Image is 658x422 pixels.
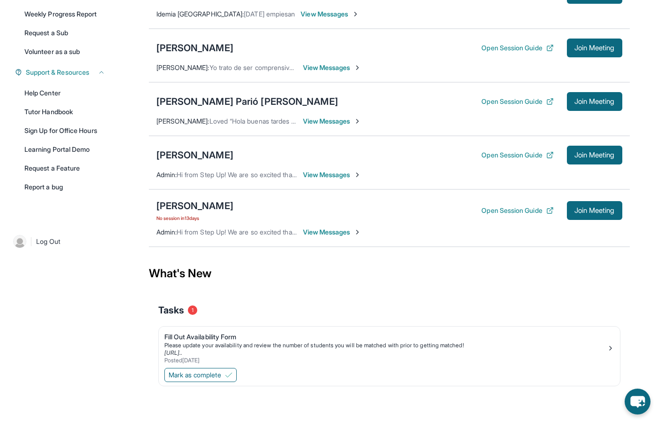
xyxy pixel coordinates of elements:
[301,9,359,19] span: View Messages
[481,150,553,160] button: Open Session Guide
[567,39,622,57] button: Join Meeting
[13,235,26,248] img: user-img
[19,160,111,177] a: Request a Feature
[303,227,362,237] span: View Messages
[156,63,209,71] span: [PERSON_NAME] :
[574,45,615,51] span: Join Meeting
[19,43,111,60] a: Volunteer as a sub
[481,206,553,215] button: Open Session Guide
[303,117,362,126] span: View Messages
[19,6,111,23] a: Weekly Progress Report
[188,305,197,315] span: 1
[354,117,361,125] img: Chevron-Right
[303,170,362,180] span: View Messages
[567,201,622,220] button: Join Meeting
[481,43,553,53] button: Open Session Guide
[156,95,338,108] div: [PERSON_NAME] Parió [PERSON_NAME]
[156,41,233,55] div: [PERSON_NAME]
[303,63,362,72] span: View Messages
[574,208,615,213] span: Join Meeting
[481,97,553,106] button: Open Session Guide
[567,92,622,111] button: Join Meeting
[209,117,417,125] span: Loved “Hola buenas tardes si ya estamos a conectar dame 3 minutos”
[225,371,232,379] img: Mark as complete
[19,85,111,102] a: Help Center
[164,368,237,382] button: Mark as complete
[19,141,111,158] a: Learning Portal Demo
[164,357,607,364] div: Posted [DATE]
[169,370,221,380] span: Mark as complete
[30,236,32,247] span: |
[156,10,244,18] span: Idemia [GEOGRAPHIC_DATA] :
[19,103,111,120] a: Tutor Handbook
[574,99,615,104] span: Join Meeting
[354,171,361,179] img: Chevron-Right
[156,228,177,236] span: Admin :
[26,68,89,77] span: Support & Resources
[149,253,630,294] div: What's New
[209,63,496,71] span: Yo trato de ser comprensiva pero no veo lo mismo de su parte como si no le importara si trabajo
[9,231,111,252] a: |Log Out
[625,389,650,414] button: chat-button
[244,10,295,18] span: [DATE] empiesan
[574,152,615,158] span: Join Meeting
[354,64,361,71] img: Chevron-Right
[22,68,105,77] button: Support & Resources
[159,327,620,366] a: Fill Out Availability FormPlease update your availability and review the number of students you w...
[164,332,607,342] div: Fill Out Availability Form
[164,349,183,356] a: [URL]..
[567,146,622,164] button: Join Meeting
[156,171,177,179] span: Admin :
[354,228,361,236] img: Chevron-Right
[158,304,184,317] span: Tasks
[19,122,111,139] a: Sign Up for Office Hours
[352,10,359,18] img: Chevron-Right
[19,179,111,195] a: Report a bug
[36,237,61,246] span: Log Out
[156,148,233,162] div: [PERSON_NAME]
[156,199,233,212] div: [PERSON_NAME]
[19,24,111,41] a: Request a Sub
[156,214,233,222] span: No session in 13 days
[164,342,607,349] div: Please update your availability and review the number of students you will be matched with prior ...
[156,117,209,125] span: [PERSON_NAME] :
